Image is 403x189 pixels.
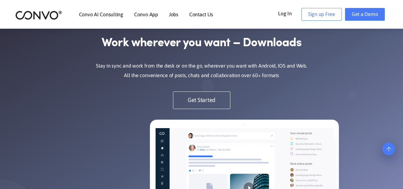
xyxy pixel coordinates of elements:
[85,61,318,80] p: Stay in sync and work from the desk or on the go, wherever you want with Android, IOS and Web. Al...
[15,10,62,20] img: logo_2.png
[102,36,301,51] strong: Work wherever you want – Downloads
[173,91,230,109] a: Get Started
[345,8,385,21] a: Get a Demo
[278,8,301,18] a: Log In
[169,12,178,17] a: Jobs
[189,12,213,17] a: Contact Us
[134,12,158,17] a: Convo App
[301,8,342,21] a: Sign up Free
[79,12,123,17] a: Convo AI Consulting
